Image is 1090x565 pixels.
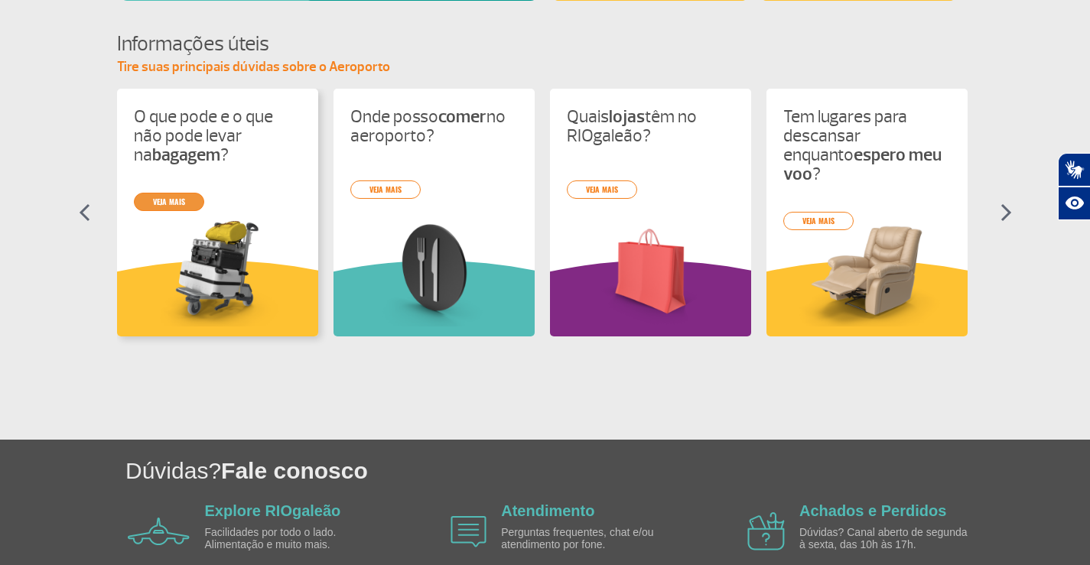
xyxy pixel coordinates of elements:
[350,217,518,326] img: card%20informa%C3%A7%C3%B5es%208.png
[567,180,637,199] a: veja mais
[152,144,220,166] strong: bagagem
[783,217,951,326] img: card%20informa%C3%A7%C3%B5es%204.png
[501,527,677,550] p: Perguntas frequentes, chat e/ou atendimento por fone.
[567,217,734,326] img: card%20informa%C3%A7%C3%B5es%206.png
[134,107,301,164] p: O que pode e o que não pode levar na ?
[501,502,594,519] a: Atendimento
[438,106,486,128] strong: comer
[609,106,645,128] strong: lojas
[125,455,1090,486] h1: Dúvidas?
[783,107,951,183] p: Tem lugares para descansar enquanto ?
[334,261,535,336] img: verdeInformacoesUteis.svg
[799,502,946,519] a: Achados e Perdidos
[134,217,301,326] img: card%20informa%C3%A7%C3%B5es%201.png
[350,180,421,199] a: veja mais
[1058,153,1090,187] button: Abrir tradutor de língua de sinais.
[766,261,968,336] img: amareloInformacoesUteis.svg
[117,261,318,336] img: amareloInformacoesUteis.svg
[117,30,974,58] h4: Informações úteis
[221,458,368,483] span: Fale conosco
[205,527,381,550] p: Facilidades por todo o lado. Alimentação e muito mais.
[451,516,486,547] img: airplane icon
[134,193,204,211] a: veja mais
[567,107,734,145] p: Quais têm no RIOgaleão?
[747,512,785,550] img: airplane icon
[799,527,975,550] p: Dúvidas? Canal aberto de segunda à sexta, das 10h às 17h.
[550,261,751,336] img: roxoInformacoesUteis.svg
[128,518,190,545] img: airplane icon
[350,107,518,145] p: Onde posso no aeroporto?
[1058,153,1090,220] div: Plugin de acessibilidade da Hand Talk.
[1001,203,1012,222] img: seta-direita
[1058,187,1090,220] button: Abrir recursos assistivos.
[783,212,854,230] a: veja mais
[117,58,974,76] p: Tire suas principais dúvidas sobre o Aeroporto
[205,502,341,519] a: Explore RIOgaleão
[79,203,90,222] img: seta-esquerda
[783,144,942,185] strong: espero meu voo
